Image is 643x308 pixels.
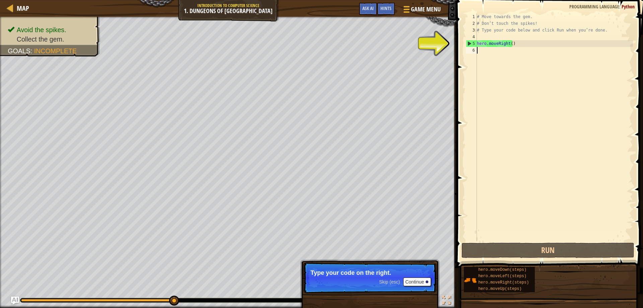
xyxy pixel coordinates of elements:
[622,3,635,10] span: Python
[464,274,477,287] img: portrait.png
[478,280,529,285] span: hero.moveRight(steps)
[466,13,477,20] div: 1
[310,269,429,276] p: Type your code on the right.
[478,287,522,291] span: hero.moveUp(steps)
[466,40,477,47] div: 5
[440,294,453,308] button: Toggle fullscreen
[8,35,93,44] li: Collect the gem.
[30,47,34,55] span: :
[379,279,400,285] span: Skip (esc)
[398,3,445,18] button: Game Menu
[11,297,19,305] button: Ask AI
[466,20,477,27] div: 2
[17,4,29,13] span: Map
[8,25,93,35] li: Avoid the spikes.
[411,5,441,14] span: Game Menu
[17,36,64,43] span: Collect the gem.
[569,3,619,10] span: Programming language
[466,47,477,54] div: 6
[466,27,477,34] div: 3
[362,5,374,11] span: Ask AI
[466,34,477,40] div: 4
[8,47,30,55] span: Goals
[359,3,377,15] button: Ask AI
[17,26,66,34] span: Avoid the spikes.
[619,3,622,10] span: :
[34,47,77,55] span: Incomplete
[380,5,391,11] span: Hints
[13,4,29,13] a: Map
[461,243,635,258] button: Run
[478,274,526,279] span: hero.moveLeft(steps)
[478,267,526,272] span: hero.moveDown(steps)
[403,278,431,286] button: Continue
